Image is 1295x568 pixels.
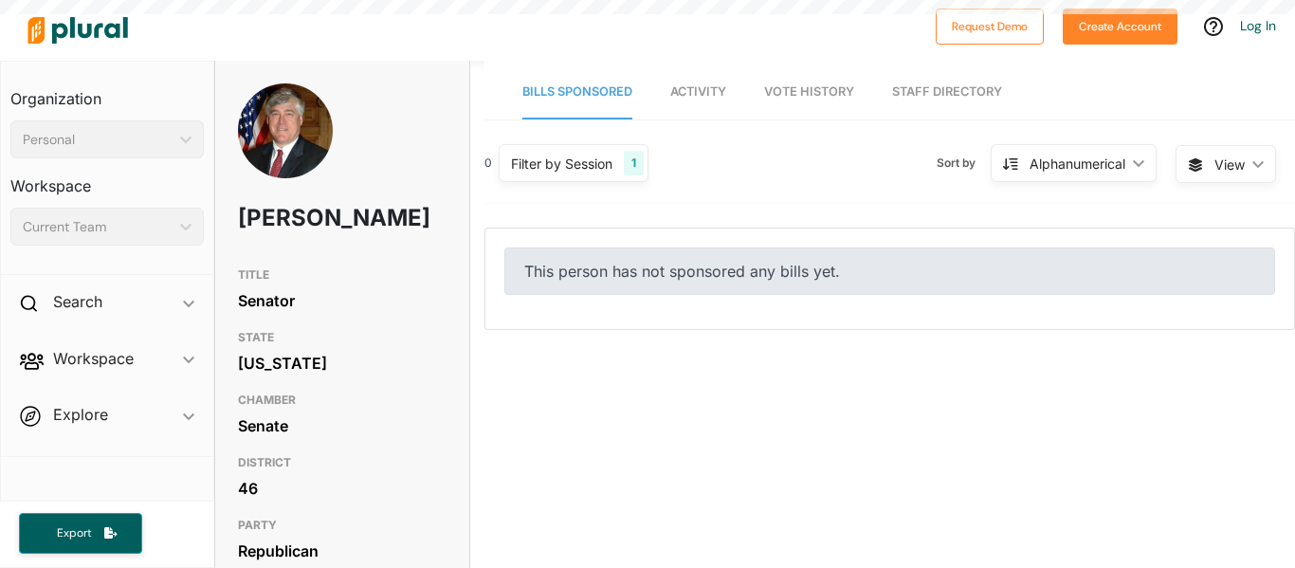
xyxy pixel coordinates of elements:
[23,217,173,237] div: Current Team
[764,65,854,119] a: Vote History
[238,537,447,565] div: Republican
[892,65,1002,119] a: Staff Directory
[670,84,726,99] span: Activity
[23,130,173,150] div: Personal
[238,190,363,247] h1: [PERSON_NAME]
[238,451,447,474] h3: DISTRICT
[511,154,612,174] div: Filter by Session
[238,389,447,412] h3: CHAMBER
[53,291,102,312] h2: Search
[44,525,104,541] span: Export
[238,412,447,440] div: Senate
[484,155,492,172] div: 0
[936,9,1044,45] button: Request Demo
[238,514,447,537] h3: PARTY
[624,151,644,175] div: 1
[937,155,991,172] span: Sort by
[19,513,142,554] button: Export
[238,474,447,503] div: 46
[1240,17,1276,34] a: Log In
[238,349,447,377] div: [US_STATE]
[670,65,726,119] a: Activity
[238,326,447,349] h3: STATE
[1063,15,1177,35] a: Create Account
[522,84,632,99] span: Bills Sponsored
[504,247,1275,295] div: This person has not sponsored any bills yet.
[10,158,204,200] h3: Workspace
[1030,154,1125,174] div: Alphanumerical
[238,264,447,286] h3: TITLE
[238,83,333,205] img: Headshot of Bill Cowsert
[1214,155,1245,174] span: View
[522,65,632,119] a: Bills Sponsored
[764,84,854,99] span: Vote History
[936,15,1044,35] a: Request Demo
[238,286,447,315] div: Senator
[10,71,204,113] h3: Organization
[1063,9,1177,45] button: Create Account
